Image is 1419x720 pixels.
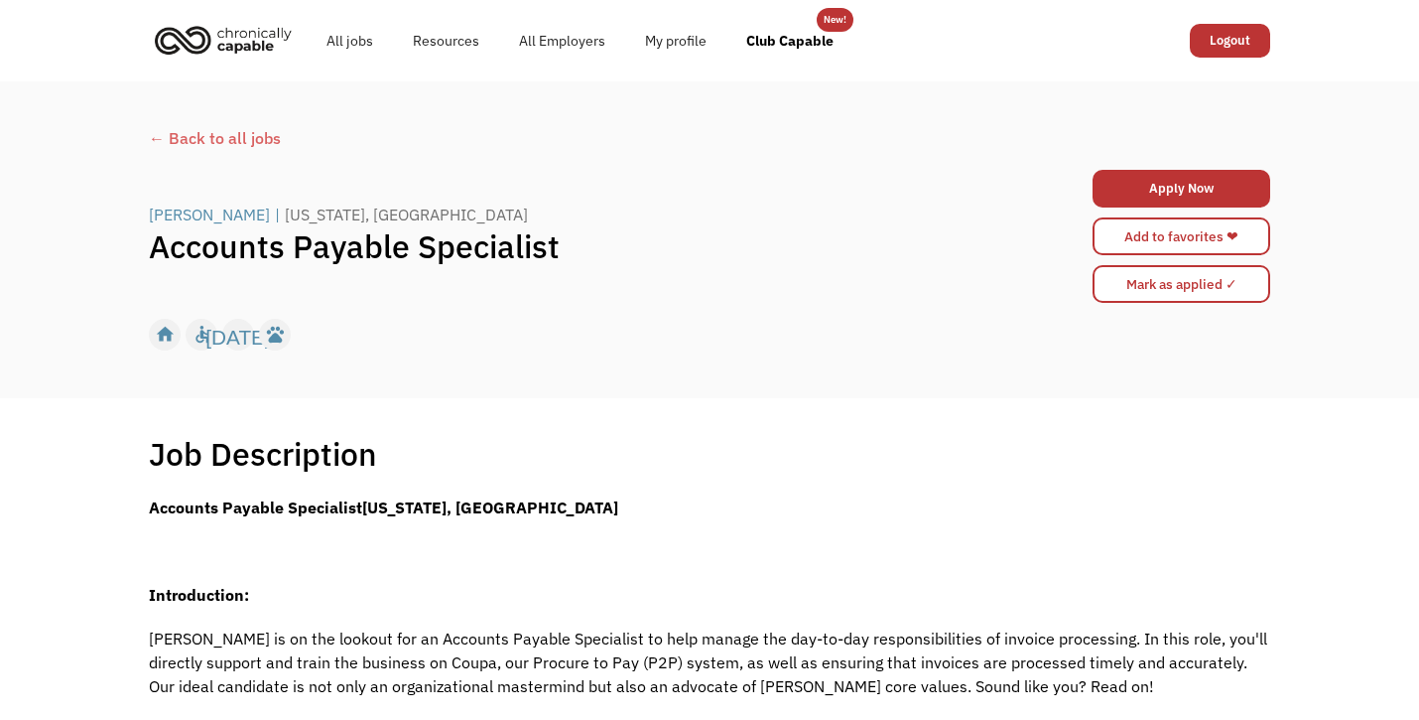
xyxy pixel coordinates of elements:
[499,9,625,72] a: All Employers
[149,226,990,266] h1: Accounts Payable Specialist
[149,585,249,605] strong: Introduction:
[149,18,298,62] img: Chronically Capable logo
[149,434,377,474] h1: Job Description
[625,9,726,72] a: My profile
[275,203,280,226] div: |
[149,203,270,226] div: [PERSON_NAME]
[149,629,1267,696] span: [PERSON_NAME] is on the lookout for an Accounts Payable Specialist to help manage the day-to-day ...
[149,18,307,62] a: home
[149,203,533,226] a: [PERSON_NAME]|[US_STATE], [GEOGRAPHIC_DATA]
[1093,265,1270,303] input: Mark as applied ✓
[155,320,176,350] div: home
[192,320,212,350] div: accessible
[1093,170,1270,208] a: Apply Now
[824,8,846,32] div: New!
[205,320,270,350] div: [DATE]
[362,498,618,517] strong: [US_STATE], [GEOGRAPHIC_DATA]
[307,9,393,72] a: All jobs
[285,203,528,226] div: [US_STATE], [GEOGRAPHIC_DATA]
[726,9,853,72] a: Club Capable
[265,320,286,350] div: pets
[149,498,362,517] strong: Accounts Payable Specialist
[393,9,499,72] a: Resources
[1093,217,1270,255] a: Add to favorites ❤
[1093,260,1270,308] form: Mark as applied form
[149,126,1270,150] a: ← Back to all jobs
[1190,24,1270,58] a: Logout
